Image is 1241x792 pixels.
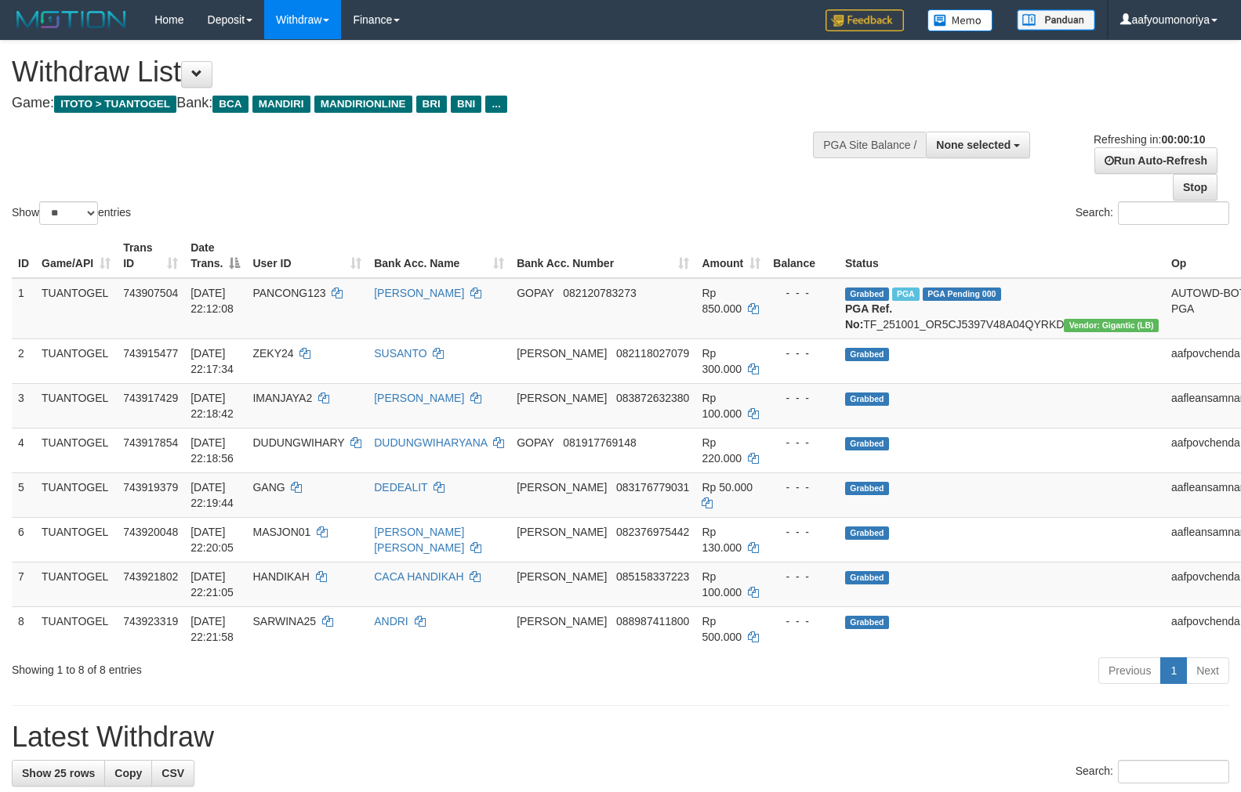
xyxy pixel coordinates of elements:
button: None selected [926,132,1030,158]
span: CSV [161,767,184,779]
td: TUANTOGEL [35,383,117,428]
span: Grabbed [845,616,889,629]
h1: Latest Withdraw [12,721,1229,753]
td: TUANTOGEL [35,428,117,472]
span: [DATE] 22:17:34 [191,347,234,375]
th: User ID: activate to sort column ascending [246,233,368,278]
span: BCA [212,96,248,113]
td: TUANTOGEL [35,606,117,651]
a: Stop [1173,174,1217,201]
a: CACA HANDIKAH [374,570,463,583]
h4: Game: Bank: [12,96,811,111]
label: Show entries [12,201,131,225]
span: HANDIKAH [252,570,309,583]
th: Amount: activate to sort column ascending [695,233,767,278]
span: PANCONG123 [252,287,325,299]
td: 8 [12,606,35,651]
td: TUANTOGEL [35,517,117,562]
a: SUSANTO [374,347,426,360]
span: Grabbed [845,571,889,584]
a: [PERSON_NAME] [374,287,464,299]
div: - - - [773,390,833,406]
span: 743923319 [123,615,178,627]
span: SARWINA25 [252,615,316,627]
th: ID [12,233,35,278]
span: Rp 50.000 [702,481,753,494]
span: Grabbed [845,526,889,540]
a: DUDUNGWIHARYANA [374,436,487,449]
h1: Withdraw List [12,56,811,88]
span: Grabbed [845,482,889,495]
span: MANDIRIONLINE [314,96,412,113]
span: [PERSON_NAME] [517,615,607,627]
span: Rp 500.000 [702,615,742,643]
th: Balance [767,233,839,278]
span: Copy 083872632380 to clipboard [616,392,689,404]
td: 4 [12,428,35,472]
label: Search: [1076,201,1229,225]
span: ... [485,96,506,113]
a: CSV [151,760,194,787]
strong: 00:00:10 [1161,133,1205,146]
th: Status [839,233,1165,278]
span: GOPAY [517,436,553,449]
span: GOPAY [517,287,553,299]
span: [PERSON_NAME] [517,526,607,538]
a: Copy [104,760,152,787]
td: 7 [12,562,35,606]
span: [DATE] 22:21:05 [191,570,234,599]
span: [PERSON_NAME] [517,392,607,404]
img: MOTION_logo.png [12,8,131,31]
img: Button%20Memo.svg [927,9,993,31]
div: - - - [773,285,833,301]
a: Next [1186,657,1229,684]
span: Vendor URL: https://dashboard.q2checkout.com/secure [1064,319,1159,332]
span: ITOTO > TUANTOGEL [54,96,176,113]
select: Showentries [39,201,98,225]
a: ANDRI [374,615,408,627]
span: Refreshing in: [1094,133,1205,146]
span: IMANJAYA2 [252,392,312,404]
span: PGA Pending [923,288,1001,301]
span: 743917429 [123,392,178,404]
div: - - - [773,479,833,495]
span: 743907504 [123,287,178,299]
td: 5 [12,472,35,517]
span: MASJON01 [252,526,310,538]
span: BNI [451,96,481,113]
span: Copy [114,767,142,779]
div: - - - [773,435,833,450]
th: Bank Acc. Number: activate to sort column ascending [510,233,695,278]
td: TUANTOGEL [35,472,117,517]
img: panduan.png [1017,9,1095,31]
span: DUDUNGWIHARY [252,436,344,449]
a: DEDEALIT [374,481,427,494]
span: 743921802 [123,570,178,583]
span: Grabbed [845,288,889,301]
span: 743920048 [123,526,178,538]
div: - - - [773,569,833,584]
div: - - - [773,613,833,629]
span: Copy 082118027079 to clipboard [616,347,689,360]
span: Copy 082120783273 to clipboard [563,287,636,299]
span: 743915477 [123,347,178,360]
span: MANDIRI [252,96,310,113]
th: Bank Acc. Name: activate to sort column ascending [368,233,510,278]
td: TUANTOGEL [35,338,117,383]
div: - - - [773,345,833,361]
span: Rp 100.000 [702,570,742,599]
div: Showing 1 to 8 of 8 entries [12,656,506,678]
img: Feedback.jpg [826,9,904,31]
span: [PERSON_NAME] [517,570,607,583]
span: Copy 083176779031 to clipboard [616,481,689,494]
span: Rp 130.000 [702,526,742,554]
label: Search: [1076,760,1229,783]
span: [PERSON_NAME] [517,481,607,494]
span: [DATE] 22:21:58 [191,615,234,643]
span: ZEKY24 [252,347,293,360]
span: 743917854 [123,436,178,449]
span: Copy 085158337223 to clipboard [616,570,689,583]
span: Copy 082376975442 to clipboard [616,526,689,538]
span: GANG [252,481,285,494]
div: - - - [773,524,833,540]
